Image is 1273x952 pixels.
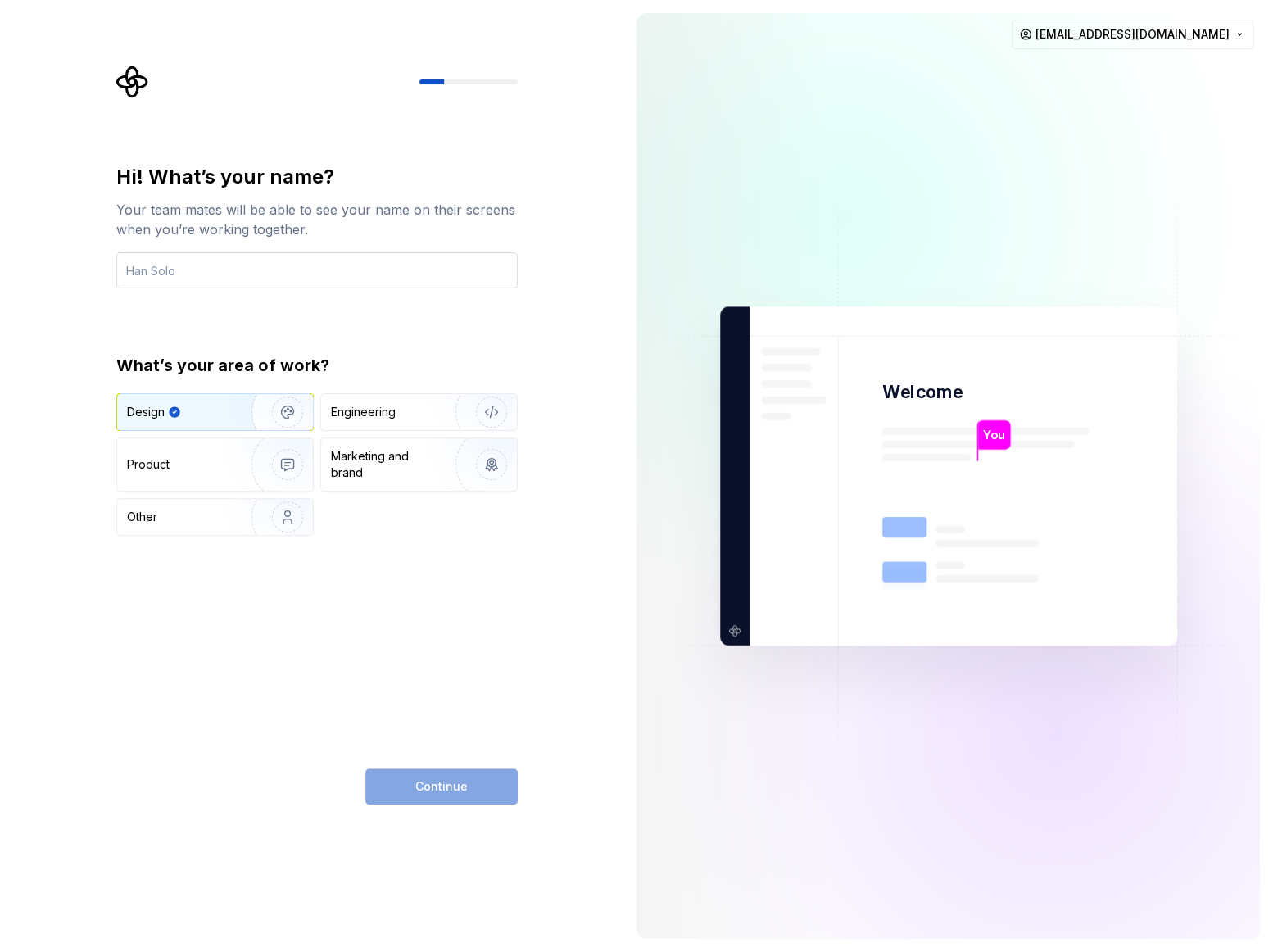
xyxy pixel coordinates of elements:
[116,354,518,377] div: What’s your area of work?
[116,164,518,190] div: Hi! What’s your name?
[116,252,518,288] input: Han Solo
[982,426,1004,444] p: You
[116,66,149,98] svg: Supernova Logo
[116,200,518,239] div: Your team mates will be able to see your name on their screens when you’re working together.
[127,509,157,525] div: Other
[1035,26,1230,43] span: [EMAIL_ADDRESS][DOMAIN_NAME]
[127,456,170,473] div: Product
[331,448,442,481] div: Marketing and brand
[882,380,963,404] p: Welcome
[331,404,396,420] div: Engineering
[1012,20,1253,49] button: [EMAIL_ADDRESS][DOMAIN_NAME]
[127,404,165,420] div: Design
